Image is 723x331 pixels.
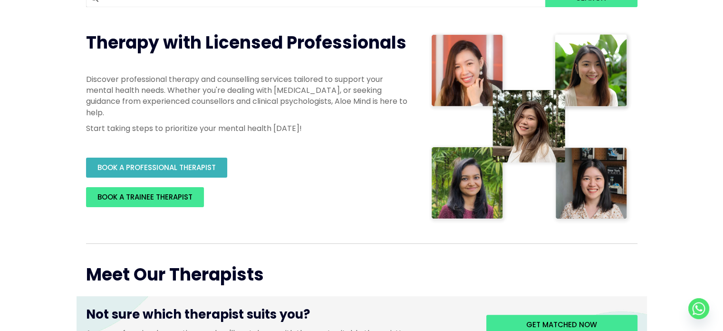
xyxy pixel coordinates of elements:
[86,30,406,55] span: Therapy with Licensed Professionals
[86,187,204,207] a: BOOK A TRAINEE THERAPIST
[86,123,409,134] p: Start taking steps to prioritize your mental health [DATE]!
[86,74,409,118] p: Discover professional therapy and counselling services tailored to support your mental health nee...
[97,192,193,202] span: BOOK A TRAINEE THERAPIST
[97,162,216,172] span: BOOK A PROFESSIONAL THERAPIST
[86,306,472,328] h3: Not sure which therapist suits you?
[86,158,227,178] a: BOOK A PROFESSIONAL THERAPIST
[688,298,709,319] a: Whatsapp
[86,262,264,287] span: Meet Our Therapists
[428,31,632,224] img: Therapist collage
[526,320,597,330] span: Get matched now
